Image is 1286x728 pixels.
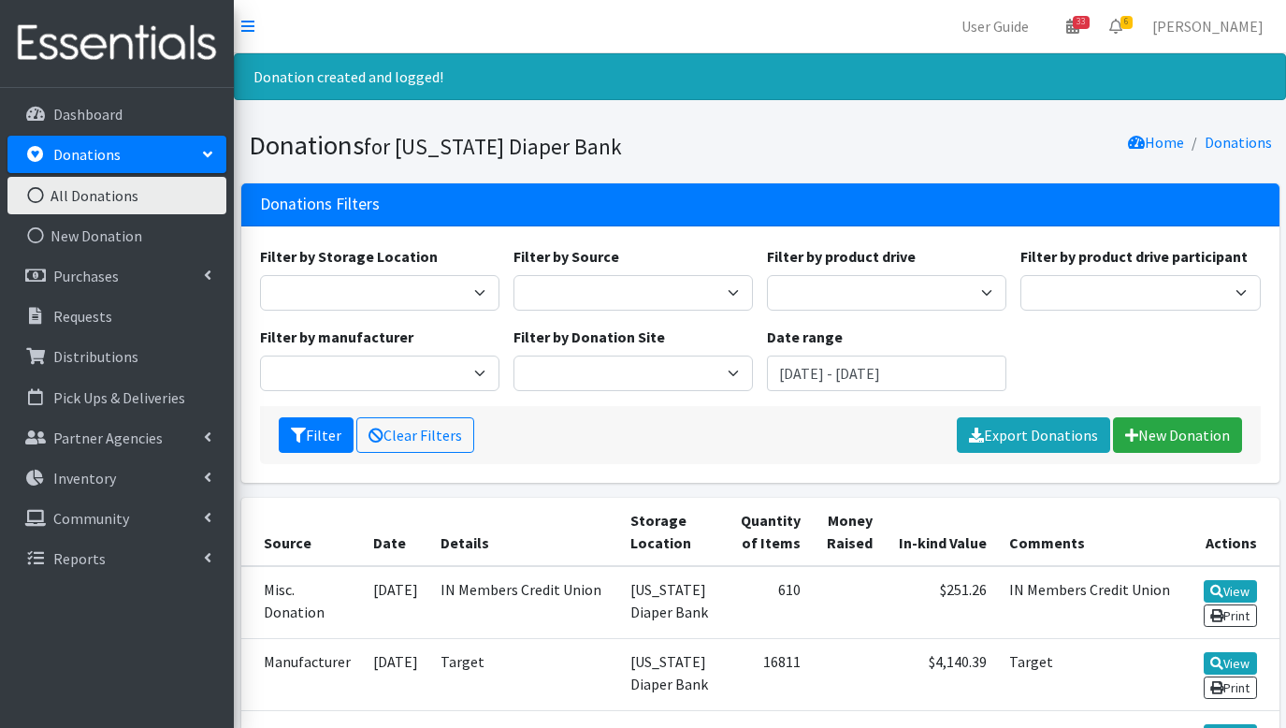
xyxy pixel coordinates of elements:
[429,638,619,710] td: Target
[7,419,226,457] a: Partner Agencies
[7,500,226,537] a: Community
[513,245,619,268] label: Filter by Source
[7,136,226,173] a: Donations
[725,498,812,566] th: Quantity of Items
[1020,245,1248,268] label: Filter by product drive participant
[884,498,998,566] th: In-kind Value
[7,177,226,214] a: All Donations
[1205,133,1272,152] a: Donations
[957,417,1110,453] a: Export Donations
[53,145,121,164] p: Donations
[1128,133,1184,152] a: Home
[1204,580,1257,603] a: View
[7,379,226,416] a: Pick Ups & Deliveries
[1137,7,1279,45] a: [PERSON_NAME]
[1120,16,1133,29] span: 6
[1094,7,1137,45] a: 6
[53,469,116,488] p: Inventory
[7,540,226,577] a: Reports
[356,417,474,453] a: Clear Filters
[429,498,619,566] th: Details
[53,388,185,407] p: Pick Ups & Deliveries
[260,326,413,348] label: Filter by manufacturer
[884,566,998,639] td: $251.26
[812,498,884,566] th: Money Raised
[1204,652,1257,675] a: View
[767,245,916,268] label: Filter by product drive
[619,566,724,639] td: [US_STATE] Diaper Bank
[234,53,1286,100] div: Donation created and logged!
[767,326,843,348] label: Date range
[998,566,1189,639] td: IN Members Credit Union
[53,509,129,528] p: Community
[260,245,438,268] label: Filter by Storage Location
[249,129,754,162] h1: Donations
[513,326,665,348] label: Filter by Donation Site
[884,638,998,710] td: $4,140.39
[998,498,1189,566] th: Comments
[1189,498,1279,566] th: Actions
[53,105,123,124] p: Dashboard
[1051,7,1094,45] a: 33
[241,638,363,710] td: Manufacturer
[53,307,112,326] p: Requests
[946,7,1044,45] a: User Guide
[7,95,226,133] a: Dashboard
[362,498,429,566] th: Date
[364,133,622,160] small: for [US_STATE] Diaper Bank
[619,638,724,710] td: [US_STATE] Diaper Bank
[7,12,226,75] img: HumanEssentials
[7,338,226,375] a: Distributions
[53,267,119,285] p: Purchases
[53,347,138,366] p: Distributions
[767,356,1006,391] input: January 1, 2011 - December 31, 2011
[7,217,226,255] a: New Donation
[53,549,106,568] p: Reports
[241,498,363,566] th: Source
[7,459,226,497] a: Inventory
[725,566,812,639] td: 610
[1204,677,1257,699] a: Print
[241,566,363,639] td: Misc. Donation
[362,566,429,639] td: [DATE]
[1073,16,1090,29] span: 33
[279,417,354,453] button: Filter
[429,566,619,639] td: IN Members Credit Union
[260,195,380,214] h3: Donations Filters
[1204,604,1257,627] a: Print
[1113,417,1242,453] a: New Donation
[53,429,163,447] p: Partner Agencies
[7,257,226,295] a: Purchases
[619,498,724,566] th: Storage Location
[725,638,812,710] td: 16811
[362,638,429,710] td: [DATE]
[7,298,226,335] a: Requests
[998,638,1189,710] td: Target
